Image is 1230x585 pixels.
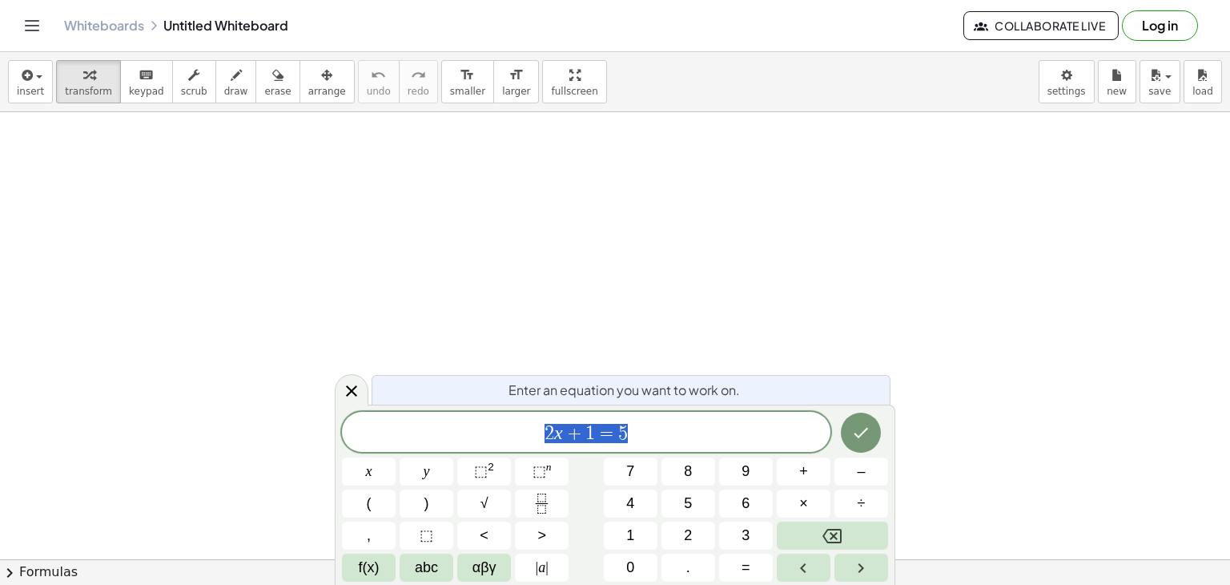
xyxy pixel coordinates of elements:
span: erase [264,86,291,97]
span: ) [424,493,429,514]
span: , [367,525,371,547]
span: 3 [742,525,750,547]
button: Squared [457,458,511,486]
button: insert [8,60,53,103]
span: + [563,424,586,443]
button: Alphabet [400,554,453,582]
button: load [1184,60,1222,103]
button: Divide [834,490,888,518]
i: keyboard [139,66,154,85]
button: Functions [342,554,396,582]
button: ) [400,490,453,518]
span: arrange [308,86,346,97]
i: undo [371,66,386,85]
button: Left arrow [777,554,830,582]
button: Times [777,490,830,518]
span: fullscreen [551,86,597,97]
button: Greek alphabet [457,554,511,582]
button: redoredo [399,60,438,103]
button: x [342,458,396,486]
button: Square root [457,490,511,518]
span: 9 [742,461,750,482]
sup: n [546,461,552,473]
span: transform [65,86,112,97]
var: x [554,422,563,443]
button: Equals [719,554,773,582]
button: draw [215,60,257,103]
button: . [661,554,715,582]
span: scrub [181,86,207,97]
button: Absolute value [515,554,569,582]
span: | [536,559,539,575]
button: Placeholder [400,522,453,550]
span: f(x) [359,557,380,579]
button: Superscript [515,458,569,486]
span: draw [224,86,248,97]
span: save [1148,86,1171,97]
span: larger [502,86,530,97]
button: fullscreen [542,60,606,103]
span: 1 [585,424,595,443]
span: ( [367,493,372,514]
button: , [342,522,396,550]
button: y [400,458,453,486]
i: format_size [508,66,524,85]
button: format_sizelarger [493,60,539,103]
button: keyboardkeypad [120,60,173,103]
span: × [799,493,808,514]
span: 5 [618,424,628,443]
button: 6 [719,490,773,518]
button: Backspace [777,522,888,550]
button: Plus [777,458,830,486]
span: settings [1047,86,1086,97]
a: Whiteboards [64,18,144,34]
span: 7 [626,461,634,482]
button: 8 [661,458,715,486]
button: undoundo [358,60,400,103]
span: 4 [626,493,634,514]
span: – [857,461,865,482]
span: 5 [684,493,692,514]
span: = [595,424,618,443]
span: 8 [684,461,692,482]
span: keypad [129,86,164,97]
span: new [1107,86,1127,97]
span: Collaborate Live [977,18,1105,33]
span: Enter an equation you want to work on. [508,381,740,400]
button: save [1140,60,1180,103]
span: y [424,461,430,482]
span: 6 [742,493,750,514]
button: Toggle navigation [19,13,45,38]
button: Greater than [515,522,569,550]
button: 9 [719,458,773,486]
span: | [545,559,549,575]
span: 1 [626,525,634,547]
button: 3 [719,522,773,550]
span: ⬚ [420,525,433,547]
button: 4 [604,490,657,518]
span: + [799,461,808,482]
button: 7 [604,458,657,486]
span: < [480,525,488,547]
button: 2 [661,522,715,550]
button: Log in [1122,10,1198,41]
button: Right arrow [834,554,888,582]
span: x [366,461,372,482]
span: load [1192,86,1213,97]
button: 5 [661,490,715,518]
span: smaller [450,86,485,97]
span: redo [408,86,429,97]
span: 2 [545,424,554,443]
button: erase [255,60,299,103]
button: Fraction [515,490,569,518]
button: transform [56,60,121,103]
button: new [1098,60,1136,103]
span: abc [415,557,438,579]
button: ( [342,490,396,518]
i: redo [411,66,426,85]
button: Minus [834,458,888,486]
span: a [536,557,549,579]
span: αβγ [472,557,496,579]
span: 2 [684,525,692,547]
span: 0 [626,557,634,579]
